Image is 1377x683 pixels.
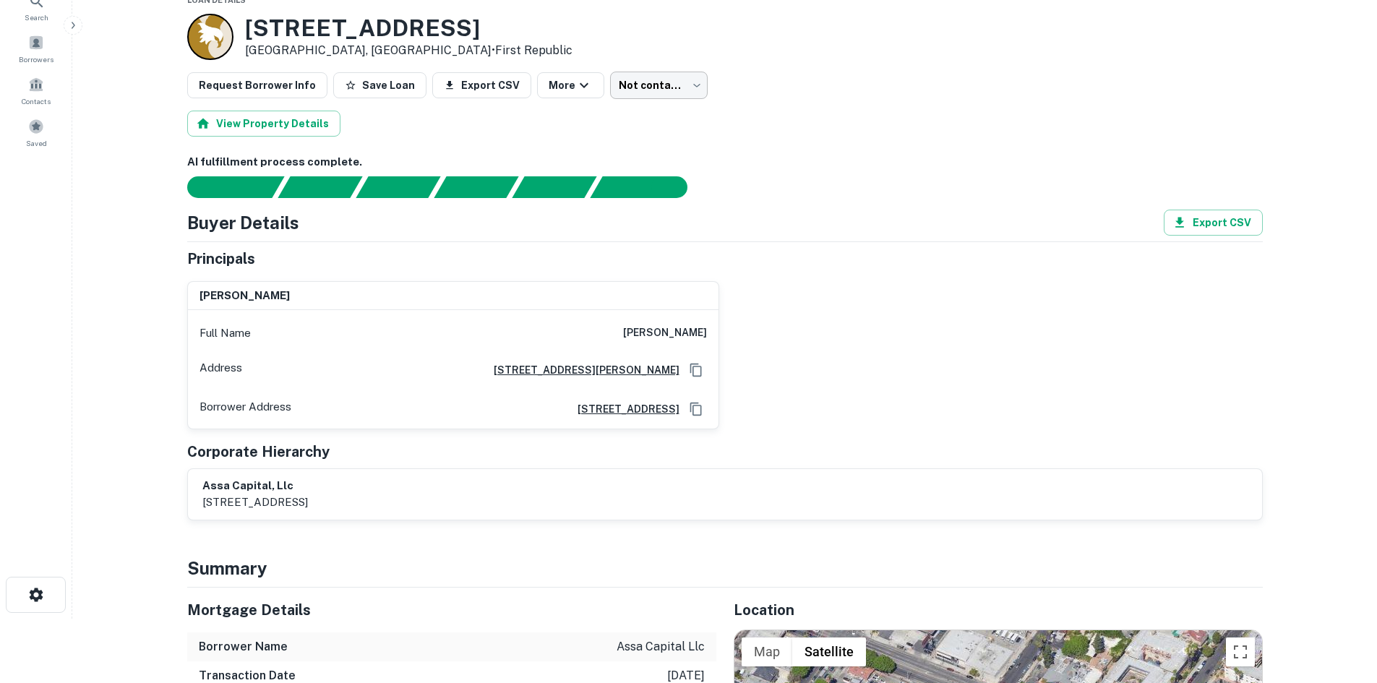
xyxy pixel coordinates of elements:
[199,638,288,656] h6: Borrower Name
[4,113,68,152] a: Saved
[591,176,705,198] div: AI fulfillment process complete.
[482,362,679,378] a: [STREET_ADDRESS][PERSON_NAME]
[200,288,290,304] h6: [PERSON_NAME]
[26,137,47,149] span: Saved
[4,29,68,68] a: Borrowers
[356,176,440,198] div: Documents found, AI parsing details...
[685,359,707,381] button: Copy Address
[434,176,518,198] div: Principals found, AI now looking for contact information...
[734,599,1263,621] h5: Location
[512,176,596,198] div: Principals found, still searching for contact information. This may take time...
[202,478,308,494] h6: assa capital, llc
[202,494,308,511] p: [STREET_ADDRESS]
[25,12,48,23] span: Search
[278,176,362,198] div: Your request is received and processing...
[742,637,792,666] button: Show street map
[187,111,340,137] button: View Property Details
[432,72,531,98] button: Export CSV
[1305,567,1377,637] iframe: Chat Widget
[22,95,51,107] span: Contacts
[617,638,705,656] p: assa capital llc
[187,599,716,621] h5: Mortgage Details
[187,72,327,98] button: Request Borrower Info
[187,248,255,270] h5: Principals
[1164,210,1263,236] button: Export CSV
[19,53,53,65] span: Borrowers
[187,210,299,236] h4: Buyer Details
[200,398,291,420] p: Borrower Address
[187,555,1263,581] h4: Summary
[187,154,1263,171] h6: AI fulfillment process complete.
[1226,637,1255,666] button: Toggle fullscreen view
[200,325,251,342] p: Full Name
[495,43,572,57] a: First Republic
[187,441,330,463] h5: Corporate Hierarchy
[200,359,242,381] p: Address
[245,14,572,42] h3: [STREET_ADDRESS]
[566,401,679,417] a: [STREET_ADDRESS]
[685,398,707,420] button: Copy Address
[245,42,572,59] p: [GEOGRAPHIC_DATA], [GEOGRAPHIC_DATA] •
[623,325,707,342] h6: [PERSON_NAME]
[170,176,278,198] div: Sending borrower request to AI...
[333,72,426,98] button: Save Loan
[610,72,708,99] div: Not contacted
[537,72,604,98] button: More
[4,71,68,110] a: Contacts
[792,637,866,666] button: Show satellite imagery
